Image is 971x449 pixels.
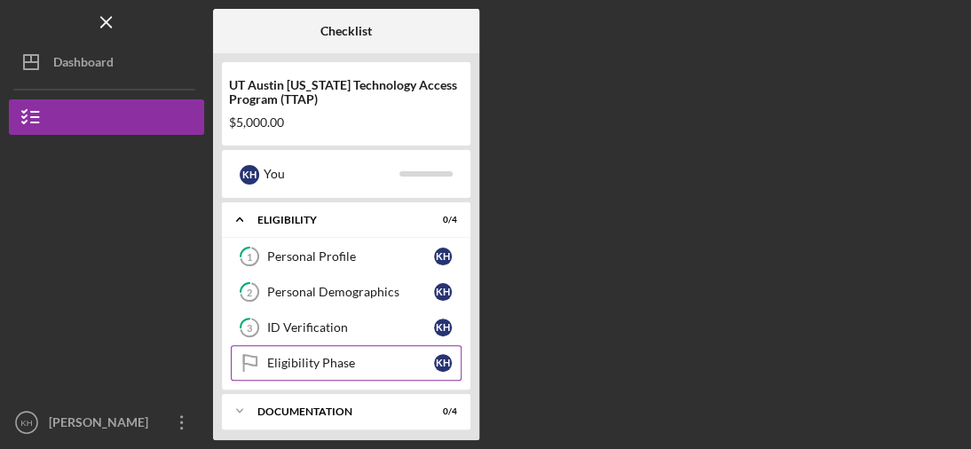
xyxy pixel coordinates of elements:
a: Eligibility PhaseKH [231,345,462,381]
div: K H [434,283,452,301]
a: 3ID VerificationKH [231,310,462,345]
div: [PERSON_NAME] [44,405,160,445]
div: K H [434,319,452,336]
button: KH[PERSON_NAME] [9,405,204,440]
div: 0 / 4 [425,215,457,225]
b: Checklist [320,24,372,38]
div: UT Austin [US_STATE] Technology Access Program (TTAP) [229,78,463,106]
div: K H [434,248,452,265]
div: Eligibility [257,215,413,225]
a: 2Personal DemographicsKH [231,274,462,310]
tspan: 3 [247,322,252,334]
text: KH [20,418,32,428]
tspan: 2 [247,287,252,298]
button: Dashboard [9,44,204,80]
div: You [264,159,399,189]
div: Dashboard [53,44,114,84]
a: 1Personal ProfileKH [231,239,462,274]
div: Personal Demographics [267,285,434,299]
div: Personal Profile [267,249,434,264]
div: ID Verification [267,320,434,335]
div: Eligibility Phase [267,356,434,370]
tspan: 1 [247,251,252,263]
div: K H [434,354,452,372]
div: Documentation [257,406,413,417]
div: 0 / 4 [425,406,457,417]
div: $5,000.00 [229,115,463,130]
div: K H [240,165,259,185]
